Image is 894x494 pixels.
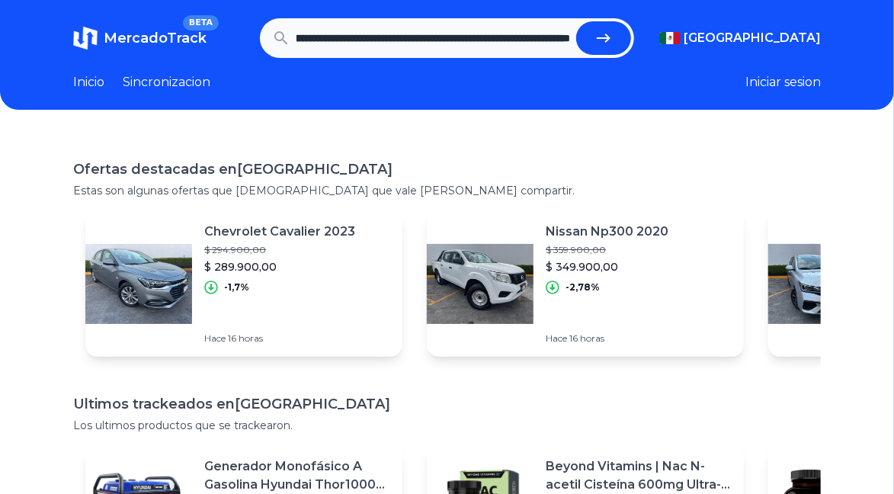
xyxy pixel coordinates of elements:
h1: Ultimos trackeados en [GEOGRAPHIC_DATA] [73,393,821,415]
img: Featured image [427,230,534,337]
p: Hace 16 horas [546,332,668,345]
p: -1,7% [224,281,249,294]
a: Featured imageNissan Np300 2020$ 359.900,00$ 349.900,00-2,78%Hace 16 horas [427,210,744,357]
p: Hace 16 horas [204,332,355,345]
a: Sincronizacion [123,73,210,91]
button: Iniciar sesion [745,73,821,91]
p: $ 289.900,00 [204,259,355,274]
p: Estas son algunas ofertas que [DEMOGRAPHIC_DATA] que vale [PERSON_NAME] compartir. [73,183,821,198]
button: [GEOGRAPHIC_DATA] [659,29,821,47]
p: Nissan Np300 2020 [546,223,668,241]
img: Featured image [85,230,192,337]
a: Inicio [73,73,104,91]
img: Featured image [768,230,875,337]
p: Generador Monofásico A Gasolina Hyundai Thor10000 P 11.5 Kw [204,457,390,494]
h1: Ofertas destacadas en [GEOGRAPHIC_DATA] [73,159,821,180]
p: Chevrolet Cavalier 2023 [204,223,355,241]
p: -2,78% [566,281,600,294]
span: [GEOGRAPHIC_DATA] [684,29,821,47]
img: MercadoTrack [73,26,98,50]
a: Featured imageChevrolet Cavalier 2023$ 294.900,00$ 289.900,00-1,7%Hace 16 horas [85,210,402,357]
p: Beyond Vitamins | Nac N-acetil Cisteína 600mg Ultra-premium Con Inulina De Agave (prebiótico Natu... [546,457,732,494]
p: Los ultimos productos que se trackearon. [73,418,821,433]
span: BETA [183,15,219,30]
span: MercadoTrack [104,30,207,47]
p: $ 359.900,00 [546,244,668,256]
p: $ 294.900,00 [204,244,355,256]
img: Mexico [659,32,681,44]
a: MercadoTrackBETA [73,26,207,50]
p: $ 349.900,00 [546,259,668,274]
